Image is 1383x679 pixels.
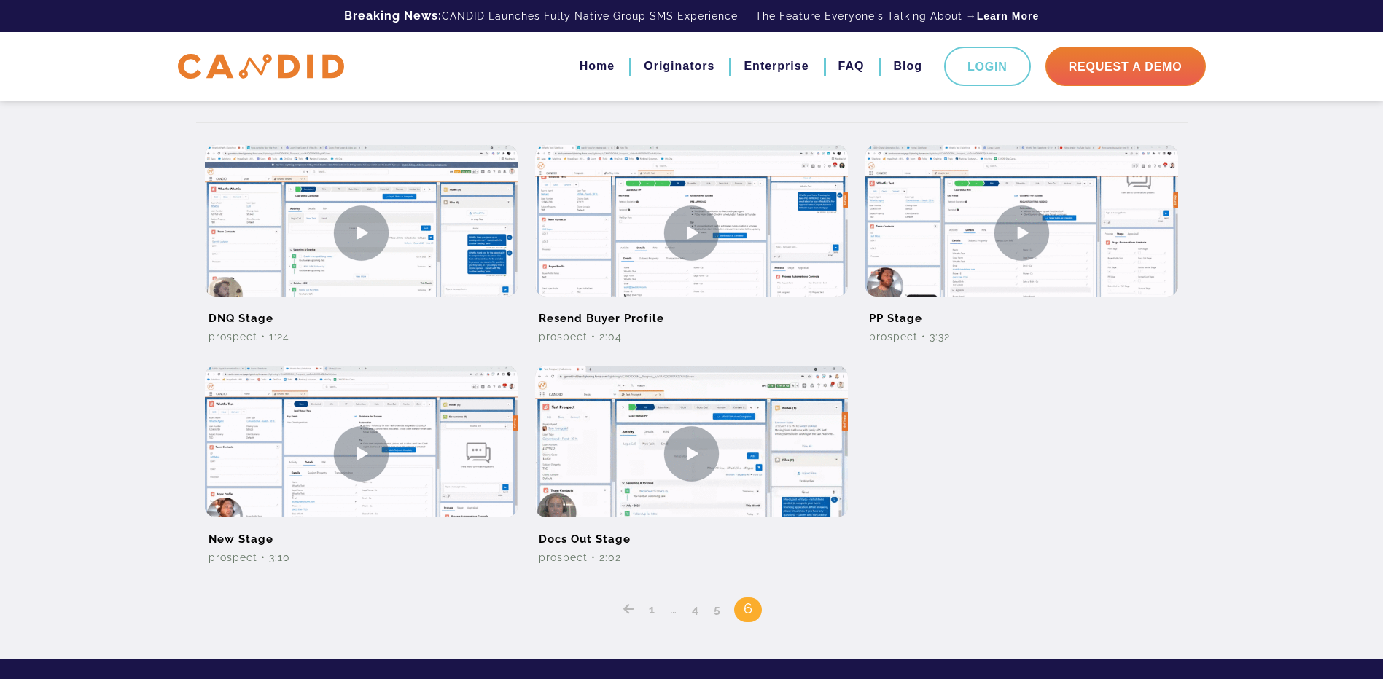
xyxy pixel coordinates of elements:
img: New Stage Video [205,366,518,541]
div: Prospect • 1:24 [205,329,518,344]
a: 5 [709,603,726,616]
a: Home [580,54,615,79]
a: Learn More [977,9,1039,23]
span: … [665,600,682,617]
div: Prospect • 2:02 [535,550,848,565]
img: PP Stage Video [865,145,1178,321]
a: FAQ [838,54,865,79]
h2: PP Stage [865,297,1178,329]
b: Breaking News: [344,9,442,23]
a: Enterprise [744,54,809,79]
h2: New Stage [205,517,518,550]
nav: Posts pagination [196,576,1188,623]
img: Docs Out Stage Video [535,366,848,541]
a: Blog [893,54,922,79]
h2: DNQ Stage [205,297,518,329]
a: Login [944,47,1031,86]
div: Prospect • 3:32 [865,329,1178,344]
img: Resend Buyer Profile Video [535,145,848,321]
a: Originators [644,54,714,79]
a: 4 [687,603,704,616]
img: CANDID APP [178,54,344,79]
span: 6 [734,597,762,622]
a: 1 [644,603,661,616]
div: Prospect • 2:04 [535,329,848,344]
a: Request A Demo [1045,47,1206,86]
div: Prospect • 3:10 [205,550,518,565]
img: DNQ Stage Video [205,145,518,321]
h2: Resend Buyer Profile [535,297,848,329]
h2: Docs Out Stage [535,517,848,550]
